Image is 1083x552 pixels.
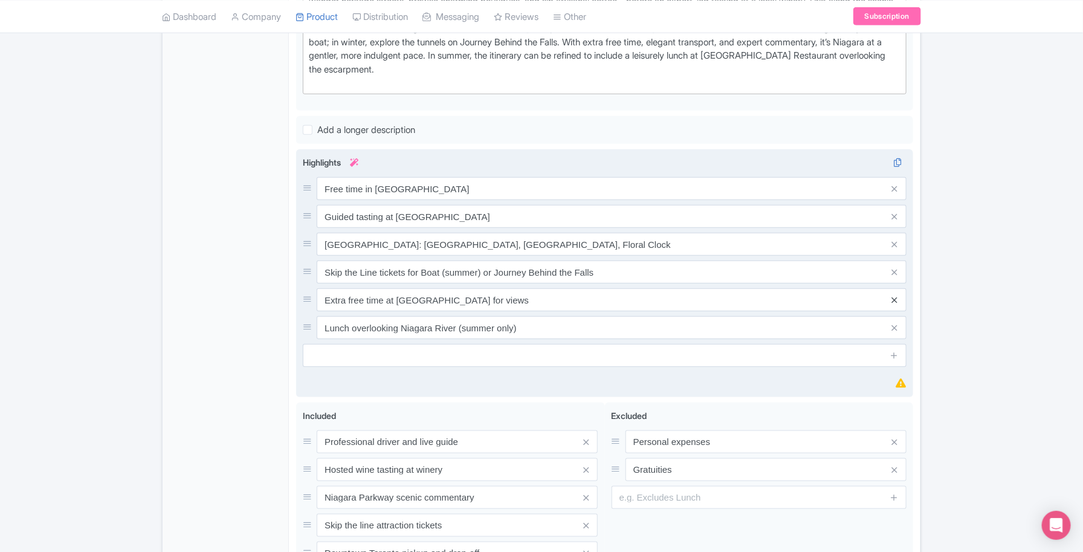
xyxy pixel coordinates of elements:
span: Included [303,411,336,421]
div: Open Intercom Messenger [1042,511,1071,540]
span: Highlights [303,157,341,167]
span: Excluded [612,411,647,421]
input: e.g. Excludes Lunch [612,486,907,509]
a: Subscription [853,7,921,25]
span: Add a longer description [317,124,415,135]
